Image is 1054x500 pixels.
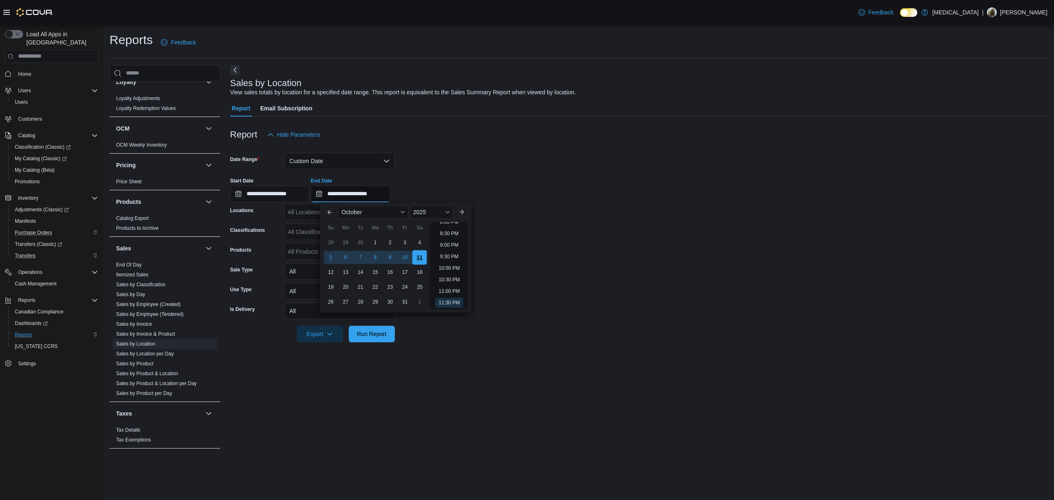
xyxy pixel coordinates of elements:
[230,207,254,214] label: Locations
[116,262,142,268] span: End Of Day
[368,266,382,279] div: day-15
[204,77,214,87] button: Loyalty
[116,78,202,86] button: Loyalty
[383,221,396,234] div: Th
[12,307,98,317] span: Canadian Compliance
[284,303,395,319] button: All
[324,221,337,234] div: Su
[8,204,101,215] a: Adjustments (Classic)
[18,87,31,94] span: Users
[368,295,382,308] div: day-29
[116,331,175,337] a: Sales by Invoice & Product
[413,209,426,215] span: 2025
[15,332,32,338] span: Reports
[15,114,45,124] a: Customers
[116,215,149,222] span: Catalog Export
[116,244,202,252] button: Sales
[437,252,462,262] li: 9:30 PM
[12,142,74,152] a: Classification (Classic)
[116,272,149,278] a: Itemized Sales
[900,8,917,17] input: Dark Mode
[12,239,65,249] a: Transfers (Classic)
[12,228,98,238] span: Purchase Orders
[12,251,39,261] a: Transfers
[8,215,101,227] button: Manifests
[277,131,320,139] span: Hide Parameters
[18,269,42,276] span: Operations
[324,280,337,294] div: day-19
[311,178,332,184] label: End Date
[16,8,53,16] img: Cova
[932,7,979,17] p: [MEDICAL_DATA]
[110,177,220,190] div: Pricing
[12,154,98,164] span: My Catalog (Classic)
[12,251,98,261] span: Transfers
[15,86,34,96] button: Users
[116,321,152,327] a: Sales by Invoice
[323,235,427,309] div: October, 2025
[116,390,172,396] a: Sales by Product per Day
[8,341,101,352] button: [US_STATE] CCRS
[15,229,52,236] span: Purchase Orders
[12,205,98,215] span: Adjustments (Classic)
[1000,7,1047,17] p: [PERSON_NAME]
[2,130,101,141] button: Catalog
[204,124,214,133] button: OCM
[430,222,468,309] ul: Time
[116,409,202,418] button: Taxes
[260,100,312,117] span: Email Subscription
[398,236,411,249] div: day-3
[435,263,463,273] li: 10:00 PM
[12,330,35,340] a: Reports
[383,295,396,308] div: day-30
[116,225,159,231] a: Products to Archive
[15,241,62,248] span: Transfers (Classic)
[116,351,174,357] a: Sales by Location per Day
[410,206,453,219] div: Button. Open the year selector. 2025 is currently selected.
[2,85,101,96] button: Users
[230,156,259,163] label: Date Range
[324,266,337,279] div: day-12
[354,280,367,294] div: day-21
[230,78,302,88] h3: Sales by Location
[354,266,367,279] div: day-14
[284,153,395,169] button: Custom Date
[15,131,98,140] span: Catalog
[2,192,101,204] button: Inventory
[110,213,220,236] div: Products
[15,280,56,287] span: Cash Management
[230,247,252,253] label: Products
[2,294,101,306] button: Reports
[284,283,395,299] button: All
[116,361,154,367] a: Sales by Product
[116,95,160,102] span: Loyalty Adjustments
[12,205,72,215] a: Adjustments (Classic)
[338,206,408,219] div: Button. Open the month selector. October is currently selected.
[339,295,352,308] div: day-27
[15,252,35,259] span: Transfers
[12,216,98,226] span: Manifests
[116,311,184,318] span: Sales by Employee (Tendered)
[116,390,172,397] span: Sales by Product per Day
[116,341,155,347] a: Sales by Location
[116,301,181,308] span: Sales by Employee (Created)
[324,236,337,249] div: day-28
[12,177,43,187] a: Promotions
[383,236,396,249] div: day-2
[116,437,151,443] a: Tax Exemptions
[383,266,396,279] div: day-16
[15,131,38,140] button: Catalog
[383,251,396,264] div: day-9
[12,307,67,317] a: Canadian Compliance
[116,161,202,169] button: Pricing
[12,228,56,238] a: Purchase Orders
[116,215,149,221] a: Catalog Export
[311,186,390,202] input: Press the down key to enter a popover containing a calendar. Press the escape key to close the po...
[12,142,98,152] span: Classification (Classic)
[982,7,984,17] p: |
[15,99,28,105] span: Users
[323,206,336,219] button: Previous Month
[116,161,135,169] h3: Pricing
[116,282,166,287] a: Sales by Classification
